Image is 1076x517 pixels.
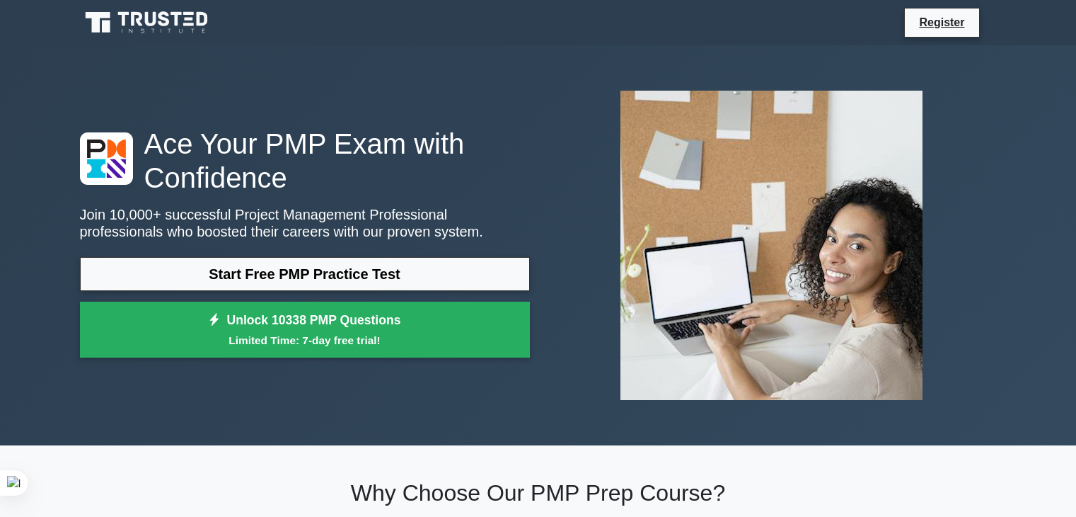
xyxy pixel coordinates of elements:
[80,257,530,291] a: Start Free PMP Practice Test
[80,206,530,240] p: Join 10,000+ successful Project Management Professional professionals who boosted their careers w...
[80,479,997,506] h2: Why Choose Our PMP Prep Course?
[80,127,530,195] h1: Ace Your PMP Exam with Confidence
[80,302,530,358] a: Unlock 10338 PMP QuestionsLimited Time: 7-day free trial!
[910,13,973,31] a: Register
[98,332,512,348] small: Limited Time: 7-day free trial!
